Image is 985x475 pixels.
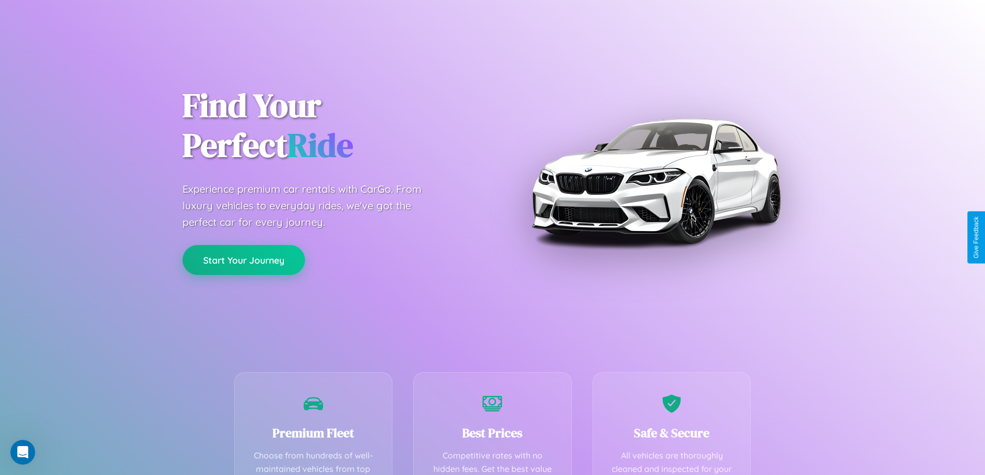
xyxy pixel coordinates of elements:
h3: Premium Fleet [250,424,377,441]
h3: Safe & Secure [609,424,735,441]
h3: Best Prices [429,424,556,441]
iframe: Intercom live chat [10,440,35,465]
h1: Find Your Perfect [183,86,477,165]
img: Premium BMW car rental vehicle [526,52,785,310]
div: Give Feedback [973,217,980,258]
button: Start Your Journey [183,245,305,275]
p: Experience premium car rentals with CarGo. From luxury vehicles to everyday rides, we've got the ... [183,181,441,231]
span: Ride [287,122,353,167]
